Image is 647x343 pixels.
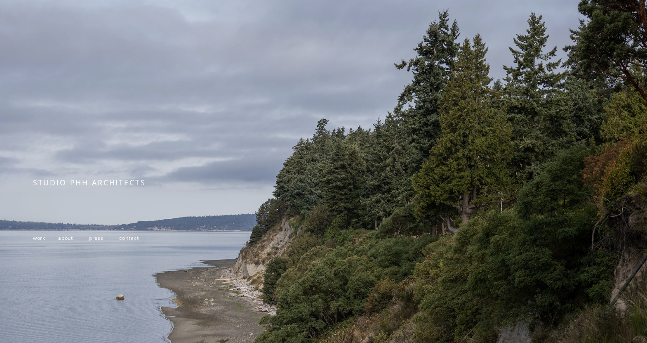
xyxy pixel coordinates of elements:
a: press [89,234,104,241]
a: contact [119,234,139,241]
span: STUDIO PHH ARCHITECTS [33,177,146,187]
a: about [58,234,73,241]
a: work [33,234,45,241]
